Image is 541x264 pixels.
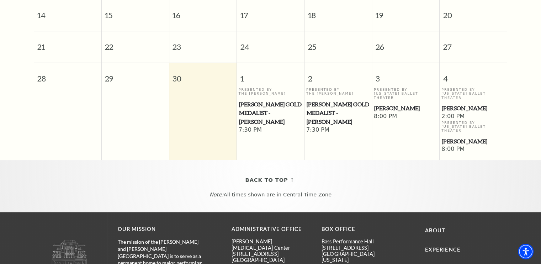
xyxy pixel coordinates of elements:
[374,104,438,113] a: Peter Pan
[441,113,505,121] span: 2:00 PM
[118,225,207,234] p: OUR MISSION
[102,31,169,56] span: 22
[7,192,534,198] p: All times shown are in Central Time Zone
[237,63,304,88] span: 1
[304,63,372,88] span: 2
[440,63,507,88] span: 4
[372,63,439,88] span: 3
[372,31,439,56] span: 26
[425,247,461,253] a: Experience
[232,238,311,251] p: [PERSON_NAME][MEDICAL_DATA] Center
[102,63,169,88] span: 29
[239,100,303,126] a: Cliburn Gold Medalist - Aristo Sham
[245,176,288,185] span: Back To Top
[232,251,311,257] p: [STREET_ADDRESS]
[306,126,370,134] span: 7:30 PM
[322,225,401,234] p: BOX OFFICE
[374,88,438,100] p: Presented By [US_STATE] Ballet Theater
[169,63,237,88] span: 30
[322,238,401,244] p: Bass Performance Hall
[441,88,505,100] p: Presented By [US_STATE] Ballet Theater
[425,227,445,233] a: About
[322,251,401,263] p: [GEOGRAPHIC_DATA][US_STATE]
[322,245,401,251] p: [STREET_ADDRESS]
[440,31,507,56] span: 27
[441,137,505,146] a: Peter Pan
[34,31,101,56] span: 21
[304,31,372,56] span: 25
[239,100,302,126] span: [PERSON_NAME] Gold Medalist - [PERSON_NAME]
[374,104,437,113] span: [PERSON_NAME]
[518,244,534,259] div: Accessibility Menu
[307,100,370,126] span: [PERSON_NAME] Gold Medalist - [PERSON_NAME]
[169,31,237,56] span: 23
[34,63,101,88] span: 28
[306,88,370,96] p: Presented By The [PERSON_NAME]
[441,104,505,113] a: Peter Pan
[441,121,505,133] p: Presented By [US_STATE] Ballet Theater
[441,146,505,153] span: 8:00 PM
[237,31,304,56] span: 24
[374,113,438,121] span: 8:00 PM
[442,104,505,113] span: [PERSON_NAME]
[239,126,303,134] span: 7:30 PM
[442,137,505,146] span: [PERSON_NAME]
[232,225,311,234] p: Administrative Office
[239,88,303,96] p: Presented By The [PERSON_NAME]
[209,192,224,197] em: Note:
[306,100,370,126] a: Cliburn Gold Medalist - Aristo Sham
